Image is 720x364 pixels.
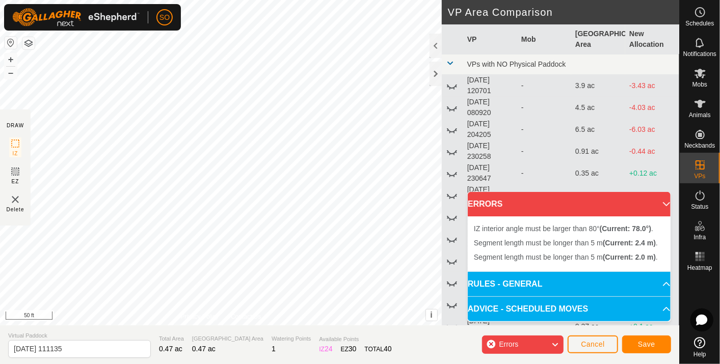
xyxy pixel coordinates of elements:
span: Notifications [683,51,716,57]
td: [DATE] 080920 [463,97,517,119]
a: Privacy Policy [180,312,219,321]
td: 3.9 ac [571,75,625,97]
span: IZ [13,150,18,157]
td: [DATE] 231716 [463,228,517,250]
td: 6.5 ac [571,119,625,141]
b: (Current: 78.0°) [600,225,651,233]
td: [DATE] 120701 [463,75,517,97]
span: Watering Points [272,334,311,343]
span: Infra [694,234,706,240]
span: Errors [499,340,518,348]
span: i [430,311,432,319]
span: Status [691,204,708,210]
span: IZ interior angle must be larger than 80° . [474,225,653,233]
div: - [521,80,567,91]
button: Reset Map [5,37,17,49]
button: Map Layers [22,37,35,49]
div: TOTAL [365,344,392,354]
td: [DATE] 231932 [463,294,517,316]
span: 40 [384,345,392,353]
span: Total Area [159,334,184,343]
button: Cancel [568,335,618,353]
td: 0.91 ac [571,141,625,162]
td: [DATE] 232031 [463,316,517,338]
span: ADVICE - SCHEDULED MOVES [468,303,588,315]
img: Gallagher Logo [12,8,140,26]
span: Segment length must be longer than 5 m . [474,253,658,261]
div: - [521,190,567,201]
p-accordion-header: ADVICE - SCHEDULED MOVES [468,297,671,321]
div: DRAW [7,122,24,129]
span: Neckbands [684,143,715,149]
td: -6.03 ac [625,119,679,141]
td: [DATE] 231225 [463,184,517,206]
th: VP [463,24,517,54]
span: RULES - GENERAL [468,278,543,290]
span: 0.47 ac [159,345,182,353]
span: Save [638,340,655,348]
div: - [521,124,567,135]
td: [DATE] 231459 [463,206,517,228]
p-accordion-content: ERRORS [468,216,671,271]
p-accordion-header: ERRORS [468,192,671,216]
h2: VP Area Comparison [448,6,679,18]
td: 0.35 ac [571,184,625,206]
td: [DATE] 231852 [463,272,517,294]
td: +0.12 ac [625,162,679,184]
th: New Allocation [625,24,679,54]
span: Heatmap [687,265,712,271]
span: Cancel [581,340,605,348]
a: Help [680,333,720,361]
button: i [426,310,437,321]
div: IZ [319,344,332,354]
span: EZ [12,178,19,185]
div: - [521,146,567,157]
span: Virtual Paddock [8,331,151,340]
b: (Current: 2.4 m) [603,239,656,247]
span: Available Points [319,335,391,344]
p-accordion-header: RULES - GENERAL [468,272,671,296]
span: ERRORS [468,198,502,210]
img: VP [9,193,21,206]
span: Schedules [685,20,714,26]
span: [GEOGRAPHIC_DATA] Area [192,334,263,343]
td: 4.5 ac [571,97,625,119]
span: VPs with NO Physical Paddock [467,60,566,68]
th: Mob [517,24,571,54]
b: (Current: 2.0 m) [603,253,656,261]
td: 0.35 ac [571,162,625,184]
div: - [521,168,567,179]
td: [DATE] 204205 [463,119,517,141]
span: Delete [7,206,24,213]
span: Segment length must be longer than 5 m . [474,239,658,247]
span: 0.47 ac [192,345,216,353]
div: - [521,102,567,113]
span: 24 [325,345,333,353]
button: Save [622,335,671,353]
td: -0.44 ac [625,141,679,162]
td: [DATE] 230258 [463,141,517,162]
span: Animals [689,112,711,118]
td: +0.12 ac [625,184,679,206]
span: 1 [272,345,276,353]
span: Mobs [692,81,707,88]
td: -3.43 ac [625,75,679,97]
span: SO [159,12,170,23]
th: [GEOGRAPHIC_DATA] Area [571,24,625,54]
span: 30 [349,345,357,353]
td: -4.03 ac [625,97,679,119]
span: VPs [694,173,705,179]
div: EZ [341,344,357,354]
td: [DATE] 230647 [463,162,517,184]
td: [DATE] 231808 [463,250,517,272]
button: – [5,67,17,79]
button: + [5,53,17,66]
a: Contact Us [231,312,261,321]
span: Help [694,351,706,357]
